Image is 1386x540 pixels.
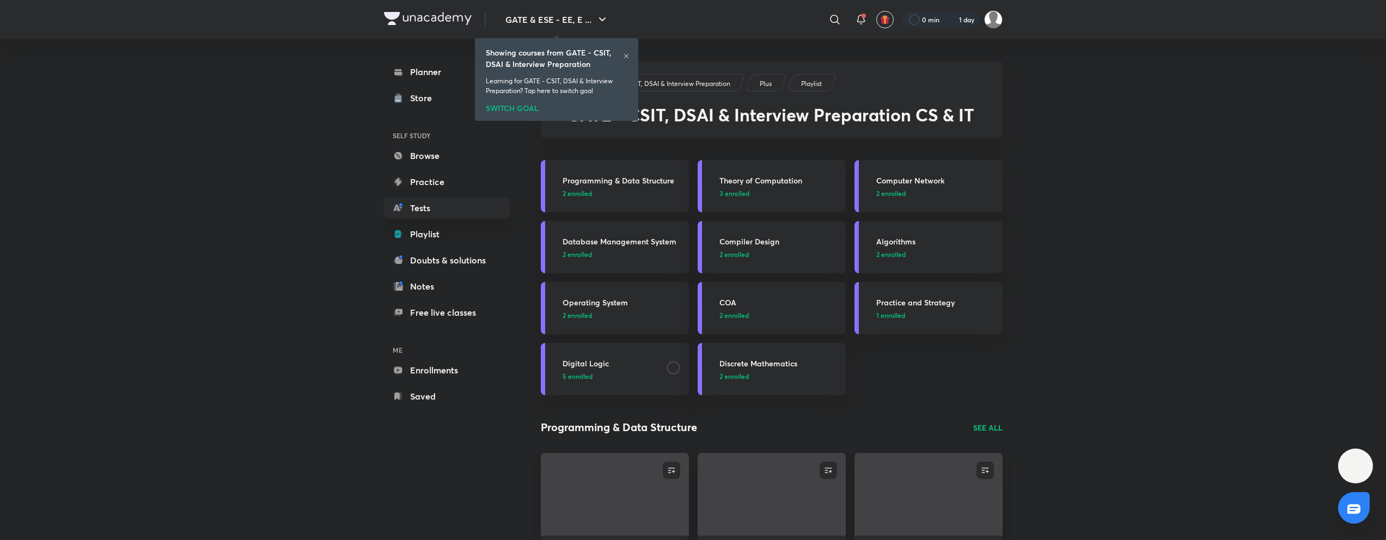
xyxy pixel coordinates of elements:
[719,188,749,198] span: 3 enrolled
[563,249,592,259] span: 2 enrolled
[384,197,510,219] a: Tests
[541,282,689,334] a: Operating System2 enrolled
[384,12,472,25] img: Company Logo
[486,47,623,70] h6: Showing courses from GATE - CSIT, DSAI & Interview Preparation
[563,371,593,381] span: 5 enrolled
[486,76,627,96] p: Learning for GATE - CSIT, DSAI & Interview Preparation? Tap here to switch goal
[384,249,510,271] a: Doubts & solutions
[696,452,847,536] img: new-thumbnail
[719,310,749,320] span: 2 enrolled
[698,343,846,395] a: Discrete Mathematics2 enrolled
[384,12,472,28] a: Company Logo
[499,9,615,30] button: GATE & ESE - EE, E ...
[384,385,510,407] a: Saved
[876,310,905,320] span: 1 enrolled
[853,452,1004,536] img: new-thumbnail
[384,145,510,167] a: Browse
[603,79,732,89] a: GATE - CSIT, DSAI & Interview Preparation
[384,61,510,83] a: Planner
[384,359,510,381] a: Enrollments
[876,249,906,259] span: 2 enrolled
[698,453,846,536] a: new-thumbnail
[567,103,974,126] span: GATE - CSIT, DSAI & Interview Preparation CS & IT
[876,236,996,247] h3: Algorithms
[719,236,839,247] h3: Compiler Design
[384,223,510,245] a: Playlist
[854,221,1003,273] a: Algorithms2 enrolled
[876,188,906,198] span: 2 enrolled
[946,14,957,25] img: streak
[876,297,996,308] h3: Practice and Strategy
[384,341,510,359] h6: ME
[384,275,510,297] a: Notes
[854,453,1003,536] a: new-thumbnail
[605,79,730,89] p: GATE - CSIT, DSAI & Interview Preparation
[486,100,627,112] div: SWITCH GOAL
[984,10,1003,29] img: modhi sathvik
[698,221,846,273] a: Compiler Design2 enrolled
[563,310,592,320] span: 2 enrolled
[541,160,689,212] a: Programming & Data Structure2 enrolled
[719,297,839,308] h3: COA
[876,11,894,28] button: avatar
[539,452,690,536] img: new-thumbnail
[563,297,682,308] h3: Operating System
[541,221,689,273] a: Database Management System2 enrolled
[719,175,839,186] h3: Theory of Computation
[1349,459,1362,472] img: ttu
[563,175,682,186] h3: Programming & Data Structure
[760,79,772,89] p: Plus
[384,87,510,109] a: Store
[876,175,996,186] h3: Computer Network
[758,79,773,89] a: Plus
[698,160,846,212] a: Theory of Computation3 enrolled
[799,79,823,89] a: Playlist
[563,236,682,247] h3: Database Management System
[541,453,689,536] a: new-thumbnail
[563,188,592,198] span: 2 enrolled
[880,15,890,24] img: avatar
[541,419,697,435] h2: Programming & Data Structure
[698,282,846,334] a: COA2 enrolled
[410,91,438,105] div: Store
[541,343,689,395] a: Digital Logic5 enrolled
[384,171,510,193] a: Practice
[854,282,1003,334] a: Practice and Strategy1 enrolled
[801,79,822,89] p: Playlist
[854,160,1003,212] a: Computer Network2 enrolled
[384,302,510,323] a: Free live classes
[719,358,839,369] h3: Discrete Mathematics
[384,126,510,145] h6: SELF STUDY
[563,358,660,369] h3: Digital Logic
[973,422,1003,433] a: SEE ALL
[719,249,749,259] span: 2 enrolled
[719,371,749,381] span: 2 enrolled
